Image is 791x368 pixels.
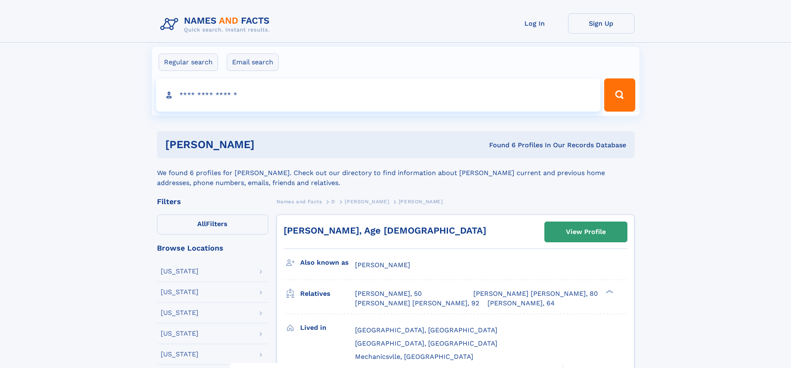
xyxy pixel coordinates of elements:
[566,222,606,241] div: View Profile
[355,299,479,308] a: [PERSON_NAME] [PERSON_NAME], 92
[355,339,497,347] span: [GEOGRAPHIC_DATA], [GEOGRAPHIC_DATA]
[399,199,443,205] span: [PERSON_NAME]
[277,196,322,207] a: Names and Facts
[300,256,355,270] h3: Also known as
[355,326,497,334] span: [GEOGRAPHIC_DATA], [GEOGRAPHIC_DATA]
[355,261,410,269] span: [PERSON_NAME]
[197,220,206,228] span: All
[331,196,336,207] a: D
[487,299,555,308] a: [PERSON_NAME], 64
[284,225,486,236] a: [PERSON_NAME], Age [DEMOGRAPHIC_DATA]
[161,310,198,316] div: [US_STATE]
[227,54,279,71] label: Email search
[502,13,568,34] a: Log In
[157,13,277,36] img: Logo Names and Facts
[156,78,601,112] input: search input
[157,158,634,188] div: We found 6 profiles for [PERSON_NAME]. Check out our directory to find information about [PERSON_...
[157,244,268,252] div: Browse Locations
[165,139,372,150] h1: [PERSON_NAME]
[604,289,614,295] div: ❯
[473,289,598,298] a: [PERSON_NAME] [PERSON_NAME], 80
[159,54,218,71] label: Regular search
[545,222,627,242] a: View Profile
[157,214,268,234] label: Filters
[604,78,635,112] button: Search Button
[568,13,634,34] a: Sign Up
[300,321,355,335] h3: Lived in
[345,199,389,205] span: [PERSON_NAME]
[331,199,336,205] span: D
[161,330,198,337] div: [US_STATE]
[161,289,198,295] div: [US_STATE]
[372,141,626,150] div: Found 6 Profiles In Our Records Database
[355,353,473,361] span: Mechanicsvlle, [GEOGRAPHIC_DATA]
[157,198,268,205] div: Filters
[161,351,198,358] div: [US_STATE]
[345,196,389,207] a: [PERSON_NAME]
[161,268,198,275] div: [US_STATE]
[355,289,422,298] a: [PERSON_NAME], 50
[300,287,355,301] h3: Relatives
